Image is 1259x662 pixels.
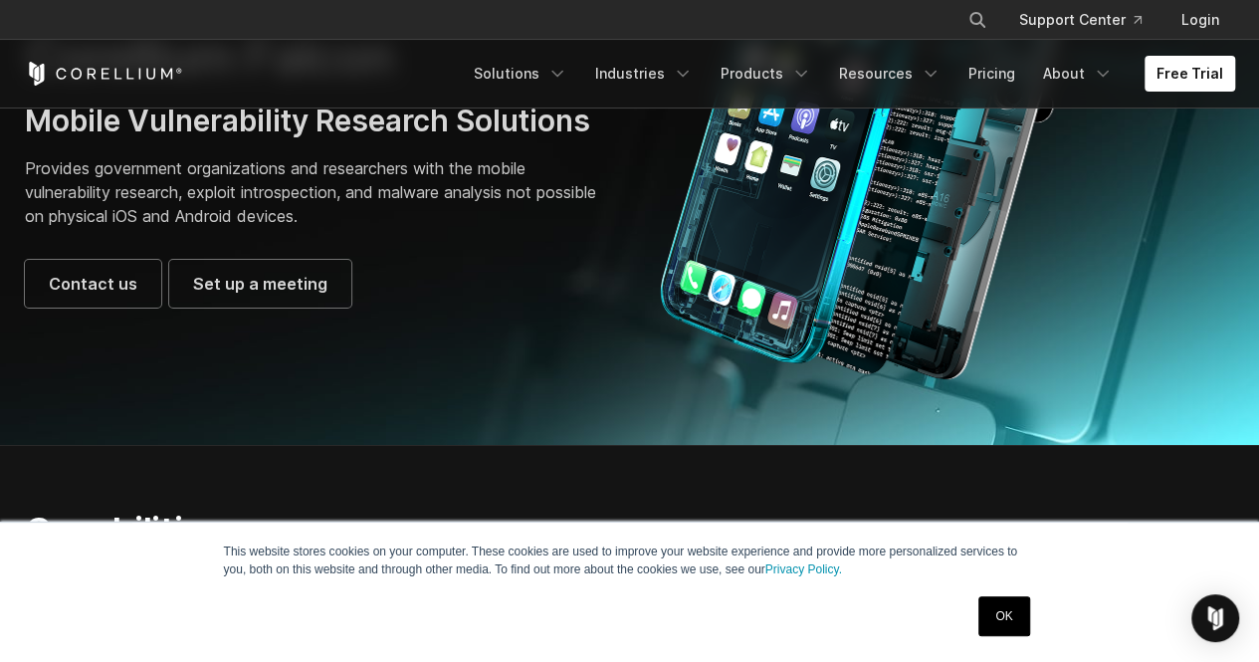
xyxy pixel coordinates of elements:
[959,2,995,38] button: Search
[956,56,1027,92] a: Pricing
[583,56,705,92] a: Industries
[709,56,823,92] a: Products
[1165,2,1235,38] a: Login
[25,509,818,552] h2: Capabilities
[25,260,161,308] a: Contact us
[25,156,610,228] p: Provides government organizations and researchers with the mobile vulnerability research, exploit...
[1003,2,1157,38] a: Support Center
[944,2,1235,38] div: Navigation Menu
[1031,56,1125,92] a: About
[169,260,351,308] a: Set up a meeting
[25,103,590,138] span: Mobile Vulnerability Research Solutions
[193,272,327,296] span: Set up a meeting
[1145,56,1235,92] a: Free Trial
[765,562,842,576] a: Privacy Policy.
[462,56,579,92] a: Solutions
[827,56,952,92] a: Resources
[462,56,1235,92] div: Navigation Menu
[49,272,137,296] span: Contact us
[224,543,1036,578] p: This website stores cookies on your computer. These cookies are used to improve your website expe...
[25,62,183,86] a: Corellium Home
[978,596,1029,636] a: OK
[1191,594,1239,642] div: Open Intercom Messenger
